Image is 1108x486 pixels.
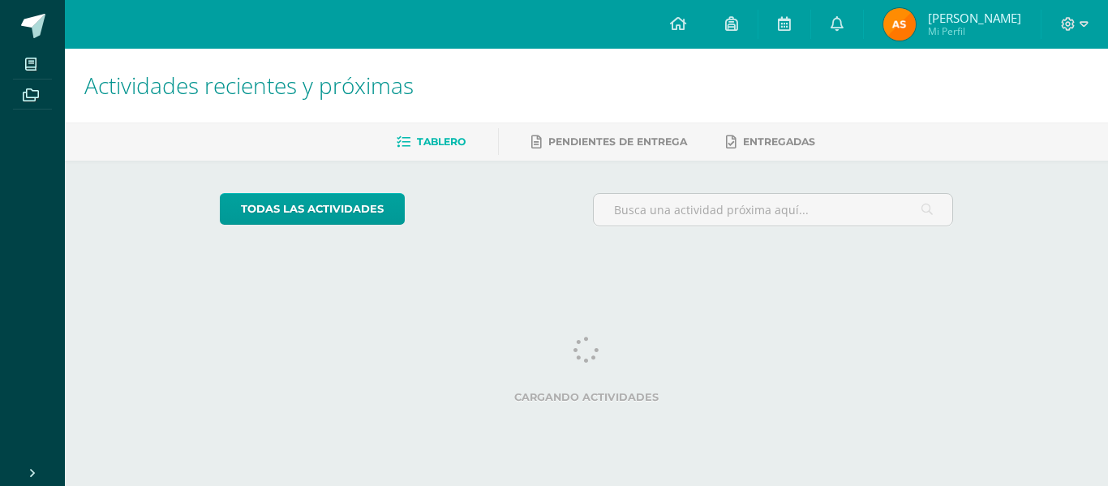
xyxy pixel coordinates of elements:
[397,129,466,155] a: Tablero
[84,70,414,101] span: Actividades recientes y próximas
[594,194,953,226] input: Busca una actividad próxima aquí...
[531,129,687,155] a: Pendientes de entrega
[928,10,1021,26] span: [PERSON_NAME]
[548,135,687,148] span: Pendientes de entrega
[220,391,954,403] label: Cargando actividades
[743,135,815,148] span: Entregadas
[220,193,405,225] a: todas las Actividades
[417,135,466,148] span: Tablero
[726,129,815,155] a: Entregadas
[928,24,1021,38] span: Mi Perfil
[883,8,916,41] img: 0bb391c5ffbe237c6cb8bc2fdbc662ef.png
